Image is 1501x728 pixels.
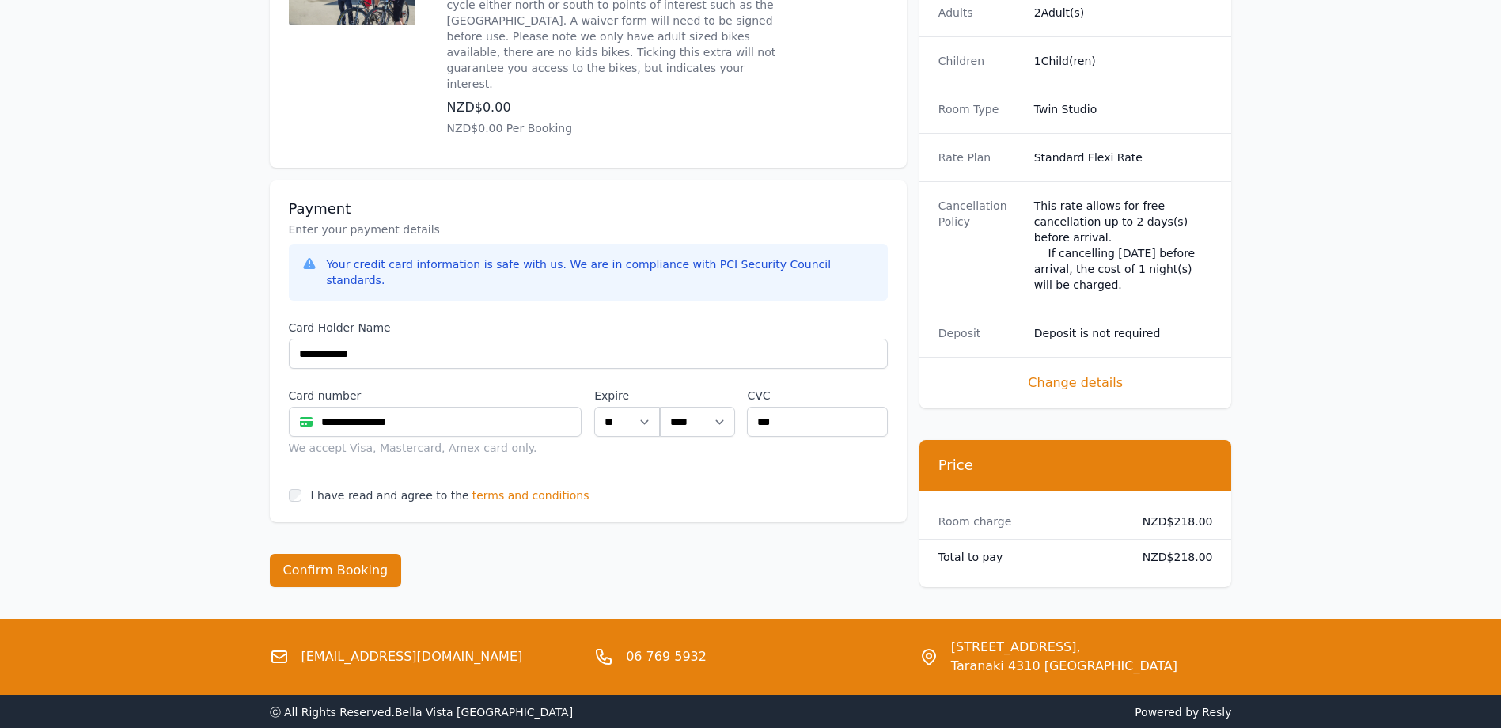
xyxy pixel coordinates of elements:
span: terms and conditions [472,487,589,503]
div: Your credit card information is safe with us. We are in compliance with PCI Security Council stan... [327,256,875,288]
dd: 1 Child(ren) [1034,53,1213,69]
dd: Twin Studio [1034,101,1213,117]
a: [EMAIL_ADDRESS][DOMAIN_NAME] [301,647,523,666]
dt: Room Type [938,101,1022,117]
p: NZD$0.00 Per Booking [447,120,787,136]
dd: NZD$218.00 [1130,514,1213,529]
button: Confirm Booking [270,554,402,587]
label: I have read and agree to the [311,489,469,502]
div: We accept Visa, Mastercard, Amex card only. [289,440,582,456]
label: . [660,388,734,404]
dt: Rate Plan [938,150,1022,165]
dt: Adults [938,5,1022,21]
dt: Children [938,53,1022,69]
dd: NZD$218.00 [1130,549,1213,565]
label: Expire [594,388,660,404]
p: Enter your payment details [289,222,888,237]
span: Change details [938,373,1213,392]
label: CVC [747,388,887,404]
div: This rate allows for free cancellation up to 2 days(s) before arrival. If cancelling [DATE] befor... [1034,198,1213,293]
h3: Price [938,456,1213,475]
label: Card number [289,388,582,404]
span: Powered by [757,704,1232,720]
p: NZD$0.00 [447,98,787,117]
dd: 2 Adult(s) [1034,5,1213,21]
span: [STREET_ADDRESS], [951,638,1177,657]
dt: Total to pay [938,549,1117,565]
dt: Cancellation Policy [938,198,1022,293]
dt: Room charge [938,514,1117,529]
dt: Deposit [938,325,1022,341]
span: ⓒ All Rights Reserved. Bella Vista [GEOGRAPHIC_DATA] [270,706,574,719]
a: 06 769 5932 [626,647,707,666]
dd: Standard Flexi Rate [1034,150,1213,165]
dd: Deposit is not required [1034,325,1213,341]
label: Card Holder Name [289,320,888,336]
h3: Payment [289,199,888,218]
span: Taranaki 4310 [GEOGRAPHIC_DATA] [951,657,1177,676]
a: Resly [1202,706,1231,719]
